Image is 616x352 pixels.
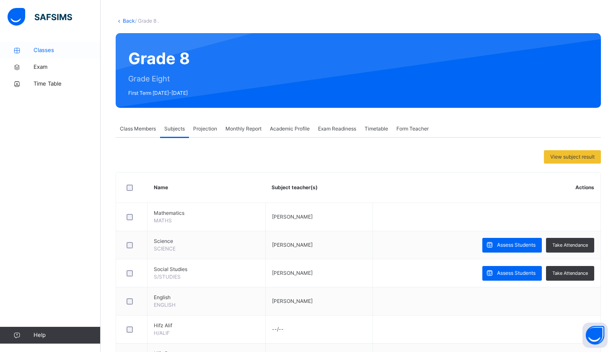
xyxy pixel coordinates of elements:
th: Actions [373,172,600,203]
span: Assess Students [497,269,536,277]
span: [PERSON_NAME] [272,214,313,220]
button: Open asap [582,323,608,348]
img: safsims [8,8,72,26]
span: Assess Students [497,241,536,249]
span: Take Attendance [552,270,588,277]
span: Classes [34,46,101,55]
span: [PERSON_NAME] [272,270,313,276]
span: S/STUDIES [154,274,181,280]
span: Academic Profile [270,125,310,133]
span: Time Table [34,80,101,88]
span: Help [34,331,100,339]
span: Take Attendance [552,242,588,249]
span: Exam Readiness [318,125,356,133]
span: Subjects [164,125,185,133]
span: Exam [34,63,101,71]
span: View subject result [550,153,595,161]
span: SCIENCE [154,245,176,252]
th: Name [148,172,266,203]
span: Mathematics [154,209,259,217]
span: ENGLISH [154,302,176,308]
span: [PERSON_NAME] [272,298,313,304]
span: Form Teacher [396,125,429,133]
span: / Grade 8 . [135,18,159,24]
span: Projection [193,125,217,133]
span: Class Members [120,125,156,133]
span: H/ALIF [154,330,170,336]
span: MATHS [154,217,172,224]
th: Subject teacher(s) [265,172,373,203]
span: Monthly Report [225,125,261,133]
span: [PERSON_NAME] [272,242,313,248]
span: Science [154,237,259,245]
span: Hifz Alif [154,322,259,329]
a: Back [123,18,135,24]
span: Social Studies [154,266,259,273]
td: --/-- [265,315,373,344]
span: Timetable [365,125,388,133]
span: English [154,294,259,301]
